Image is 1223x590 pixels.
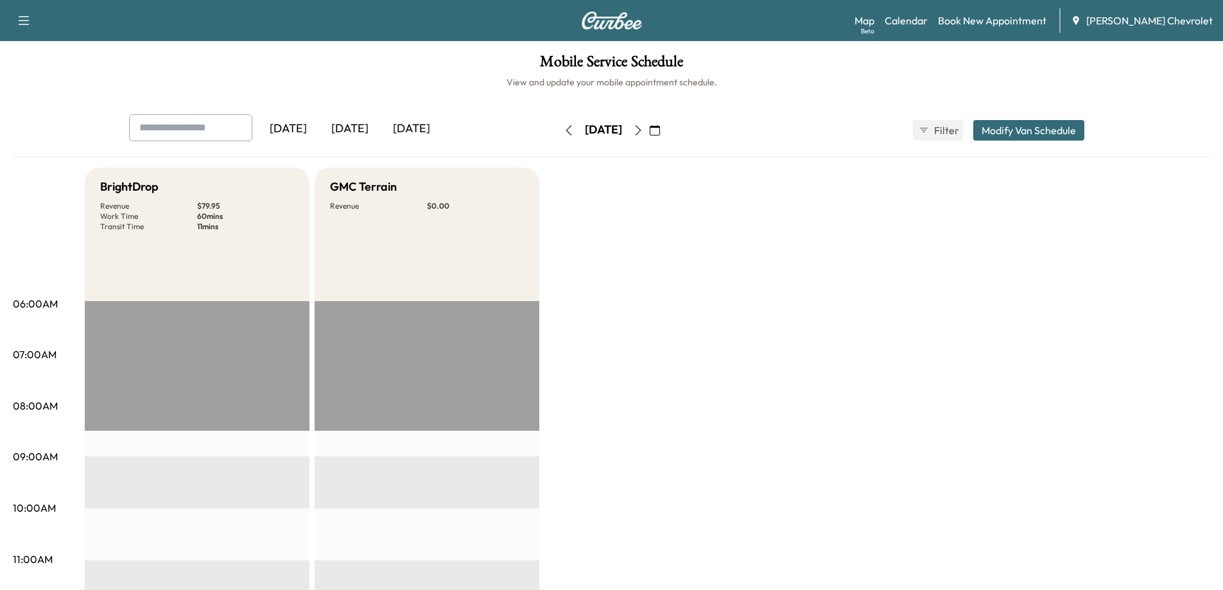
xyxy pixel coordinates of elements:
span: [PERSON_NAME] Chevrolet [1086,13,1213,28]
span: Filter [934,123,957,138]
h1: Mobile Service Schedule [13,54,1210,76]
p: 11 mins [197,221,294,232]
h6: View and update your mobile appointment schedule. [13,76,1210,89]
p: Revenue [330,201,427,211]
p: 09:00AM [13,449,58,464]
div: Beta [861,26,874,36]
p: 11:00AM [13,551,53,567]
p: 10:00AM [13,500,56,516]
p: $ 79.95 [197,201,294,211]
a: Calendar [885,13,928,28]
button: Modify Van Schedule [973,120,1084,141]
div: [DATE] [585,122,622,138]
img: Curbee Logo [581,12,643,30]
p: 06:00AM [13,296,58,311]
div: [DATE] [257,114,319,144]
p: Work Time [100,211,197,221]
p: 60 mins [197,211,294,221]
a: Book New Appointment [938,13,1046,28]
div: [DATE] [381,114,442,144]
button: Filter [913,120,963,141]
p: Transit Time [100,221,197,232]
p: 08:00AM [13,398,58,413]
p: 07:00AM [13,347,56,362]
p: Revenue [100,201,197,211]
h5: BrightDrop [100,178,159,196]
div: [DATE] [319,114,381,144]
p: $ 0.00 [427,201,524,211]
h5: GMC Terrain [330,178,397,196]
a: MapBeta [854,13,874,28]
